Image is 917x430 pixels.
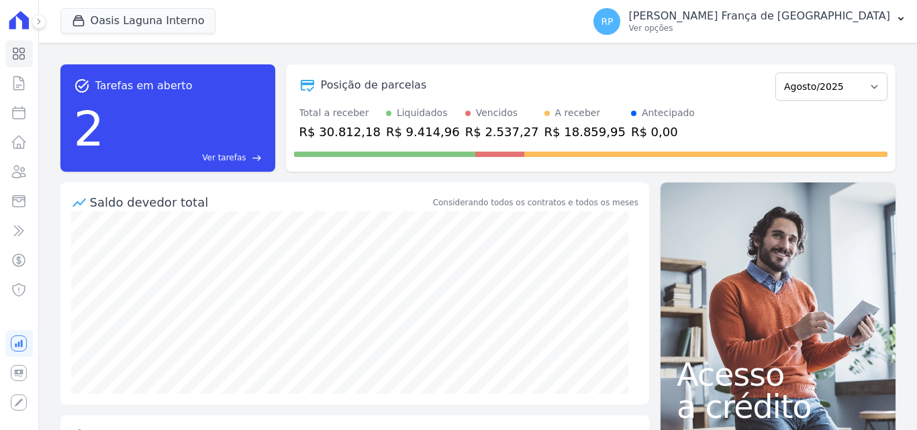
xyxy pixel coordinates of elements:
[252,153,262,163] span: east
[631,123,695,141] div: R$ 0,00
[299,106,381,120] div: Total a receber
[476,106,518,120] div: Vencidos
[555,106,601,120] div: A receber
[465,123,539,141] div: R$ 2.537,27
[109,152,261,164] a: Ver tarefas east
[299,123,381,141] div: R$ 30.812,18
[583,3,917,40] button: RP [PERSON_NAME] França de [GEOGRAPHIC_DATA] Ver opções
[74,94,105,164] div: 2
[321,77,427,93] div: Posição de parcelas
[60,8,216,34] button: Oasis Laguna Interno
[677,358,879,390] span: Acesso
[677,390,879,423] span: a crédito
[74,78,90,94] span: task_alt
[386,123,460,141] div: R$ 9.414,96
[95,78,193,94] span: Tarefas em aberto
[601,17,613,26] span: RP
[642,106,695,120] div: Antecipado
[397,106,448,120] div: Liquidados
[628,9,890,23] p: [PERSON_NAME] França de [GEOGRAPHIC_DATA]
[628,23,890,34] p: Ver opções
[544,123,626,141] div: R$ 18.859,95
[202,152,246,164] span: Ver tarefas
[433,197,638,209] div: Considerando todos os contratos e todos os meses
[90,193,430,211] div: Saldo devedor total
